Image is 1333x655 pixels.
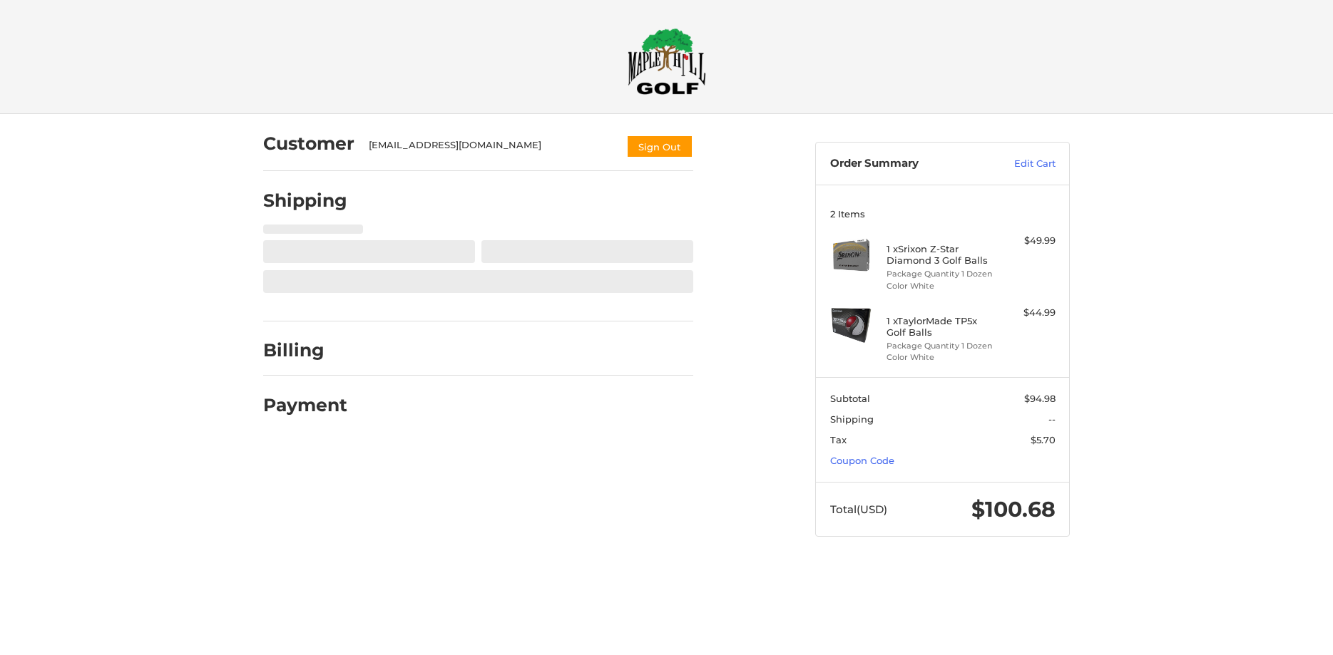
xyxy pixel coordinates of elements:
span: $5.70 [1031,434,1056,445]
div: [EMAIL_ADDRESS][DOMAIN_NAME] [369,138,613,158]
img: Maple Hill Golf [628,28,706,95]
li: Package Quantity 1 Dozen [887,268,996,280]
h3: Order Summary [830,157,984,171]
h2: Payment [263,394,347,416]
span: Tax [830,434,847,445]
div: $49.99 [999,234,1056,248]
h4: 1 x Srixon Z-Star Diamond 3 Golf Balls [887,243,996,267]
button: Sign Out [626,135,693,158]
li: Color White [887,351,996,363]
iframe: Gorgias live chat messenger [14,594,170,641]
h2: Billing [263,339,347,361]
h3: 2 Items [830,208,1056,220]
span: $94.98 [1024,393,1056,404]
span: -- [1048,413,1056,425]
a: Edit Cart [984,157,1056,171]
span: Shipping [830,413,874,425]
span: Subtotal [830,393,870,404]
span: $100.68 [971,496,1056,522]
li: Color White [887,280,996,292]
a: Coupon Code [830,455,894,466]
h2: Customer [263,133,354,155]
span: Total (USD) [830,502,887,516]
h2: Shipping [263,190,347,212]
div: $44.99 [999,306,1056,320]
li: Package Quantity 1 Dozen [887,340,996,352]
h4: 1 x TaylorMade TP5x Golf Balls [887,315,996,339]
